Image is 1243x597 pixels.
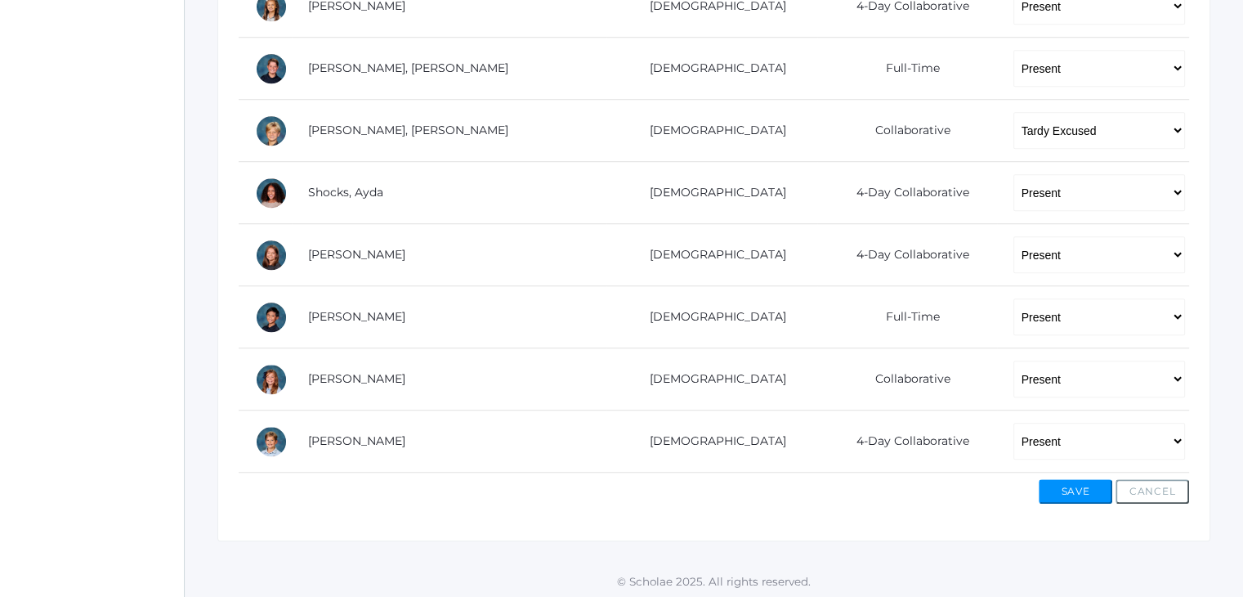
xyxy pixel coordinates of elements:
[308,433,405,448] a: [PERSON_NAME]
[817,162,996,224] td: 4-Day Collaborative
[817,100,996,162] td: Collaborative
[817,348,996,411] td: Collaborative
[255,239,288,272] div: Ayla Smith
[1039,479,1112,504] button: Save
[255,363,288,396] div: Arielle White
[255,114,288,147] div: Levi Sergey
[817,224,996,286] td: 4-Day Collaborative
[606,100,817,162] td: [DEMOGRAPHIC_DATA]
[255,425,288,458] div: Zade Wilson
[606,162,817,224] td: [DEMOGRAPHIC_DATA]
[817,38,996,100] td: Full-Time
[308,123,508,137] a: [PERSON_NAME], [PERSON_NAME]
[185,573,1243,590] p: © Scholae 2025. All rights reserved.
[255,52,288,85] div: Ryder Roberts
[606,286,817,348] td: [DEMOGRAPHIC_DATA]
[255,301,288,334] div: Matteo Soratorio
[606,38,817,100] td: [DEMOGRAPHIC_DATA]
[606,224,817,286] td: [DEMOGRAPHIC_DATA]
[308,371,405,386] a: [PERSON_NAME]
[308,185,383,200] a: Shocks, Ayda
[255,177,288,209] div: Ayda Shocks
[308,247,405,262] a: [PERSON_NAME]
[1116,479,1189,504] button: Cancel
[817,411,996,473] td: 4-Day Collaborative
[817,286,996,348] td: Full-Time
[308,309,405,324] a: [PERSON_NAME]
[308,61,508,75] a: [PERSON_NAME], [PERSON_NAME]
[606,411,817,473] td: [DEMOGRAPHIC_DATA]
[606,348,817,411] td: [DEMOGRAPHIC_DATA]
